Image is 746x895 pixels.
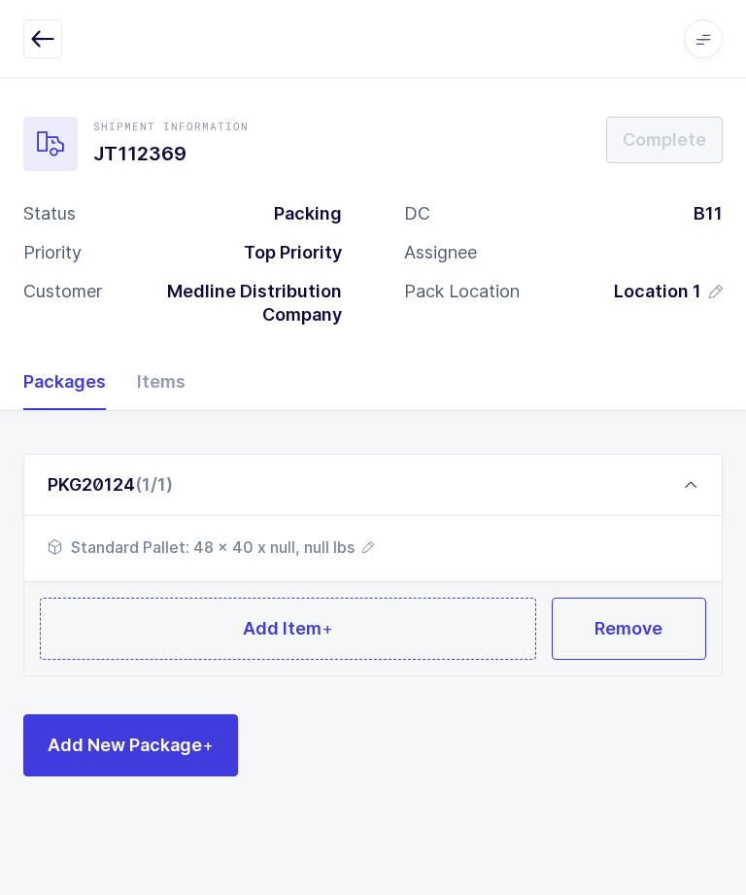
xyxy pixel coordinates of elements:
div: Shipment Information [93,119,249,134]
button: Standard Pallet: 48 x 40 x null, null lbs [48,535,374,559]
div: DC [404,202,430,225]
span: (1/1) [135,474,173,495]
button: Add New Package+ [23,714,238,776]
div: Packages [23,354,121,410]
span: B11 [694,203,723,224]
button: Complete [606,117,723,163]
span: Location 1 [614,280,701,303]
span: + [322,618,333,638]
div: Top Priority [228,241,342,264]
div: PKG20124(1/1) [23,454,723,516]
span: + [202,735,214,755]
div: Customer [23,280,102,327]
div: PKG20124(1/1) [23,516,723,676]
div: Priority [23,241,82,264]
button: Add Item+ [40,598,536,660]
div: PKG20124 [48,473,173,497]
span: Complete [623,127,706,152]
div: Pack Location [404,280,520,303]
div: Assignee [404,241,477,264]
span: Add New Package [48,733,214,757]
button: Location 1 [614,280,723,303]
button: Remove [552,598,707,660]
div: Medline Distribution Company [102,280,342,327]
span: Add Item [243,616,333,640]
div: Packing [258,202,342,225]
div: Status [23,202,76,225]
div: Items [121,354,186,410]
span: Remove [594,616,662,640]
h1: JT112369 [93,138,249,169]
